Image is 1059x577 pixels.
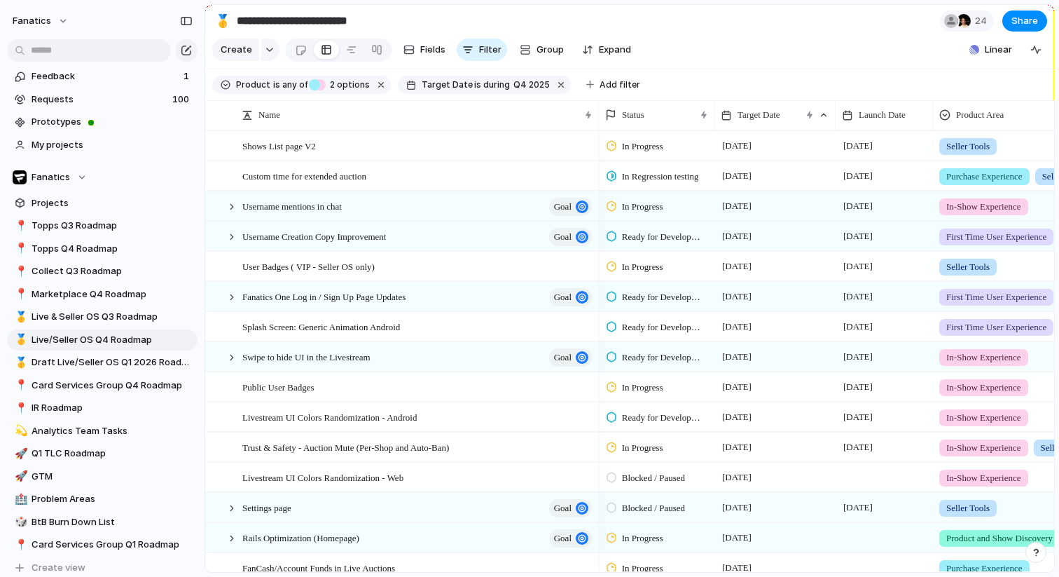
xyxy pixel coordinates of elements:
[15,332,25,348] div: 🥇
[7,352,198,373] div: 🥇Draft Live/Seller OS Q1 2026 Roadmap
[719,409,755,426] span: [DATE]
[946,290,1046,304] span: First Time User Experience
[719,198,755,215] span: [DATE]
[242,439,449,455] span: Trust & Safety - Auction Mute (Per-Shop and Auto-Ban)
[946,381,1021,395] span: In-Show Experience
[511,77,553,93] button: Q4 2025
[7,466,198,487] div: 🚀GTM
[7,306,198,327] a: 🥇Live & Seller OS Q3 Roadmap
[840,168,876,184] span: [DATE]
[13,424,27,438] button: 💫
[242,198,342,214] span: Username mentions in chat
[32,333,193,347] span: Live/Seller OS Q4 Roadmap
[946,230,1046,244] span: First Time User Experience
[242,529,359,545] span: Rails Optimization (Homepage)
[13,470,27,484] button: 🚀
[549,348,592,367] button: goal
[600,79,640,91] span: Add filter
[622,441,663,455] span: In Progress
[7,421,198,442] a: 💫Analytics Team Tasks
[549,228,592,246] button: goal
[946,170,1023,184] span: Purchase Experience
[554,348,572,367] span: goal
[32,538,193,552] span: Card Services Group Q1 Roadmap
[32,115,193,129] span: Prototypes
[32,264,193,278] span: Collect Q3 Roadmap
[7,398,198,419] div: 📍IR Roadmap
[840,318,876,335] span: [DATE]
[258,108,280,122] span: Name
[15,377,25,393] div: 📍
[242,499,291,515] span: Settings page
[15,423,25,439] div: 💫
[7,512,198,533] a: 🎲BtB Burn Down List
[32,492,193,506] span: Problem Areas
[840,409,876,426] span: [DATE]
[13,355,27,369] button: 🥇
[270,77,310,93] button: isany of
[15,355,25,371] div: 🥇
[184,69,192,83] span: 1
[221,43,252,57] span: Create
[578,75,649,95] button: Add filter
[859,108,906,122] span: Launch Date
[7,375,198,396] a: 📍Card Services Group Q4 Roadmap
[7,261,198,282] a: 📍Collect Q3 Roadmap
[719,137,755,154] span: [DATE]
[481,79,510,91] span: during
[212,39,259,61] button: Create
[946,471,1021,485] span: In-Show Experience
[719,559,755,576] span: [DATE]
[13,242,27,256] button: 📍
[242,228,386,244] span: Username Creation Copy Improvement
[280,79,307,91] span: any of
[513,79,550,91] span: Q4 2025
[7,443,198,464] a: 🚀Q1 TLC Roadmap
[32,379,193,393] span: Card Services Group Q4 Roadmap
[273,79,280,91] span: is
[719,168,755,184] span: [DATE]
[622,290,702,304] span: Ready for Development
[15,309,25,325] div: 🥇
[242,559,395,576] span: FanCash/Account Funds in Live Auctions
[719,529,755,546] span: [DATE]
[946,140,990,154] span: Seller Tools
[13,14,51,28] span: fanatics
[13,310,27,324] button: 🥇
[554,197,572,217] span: goal
[946,320,1046,334] span: First Time User Experience
[7,66,198,87] a: Feedback1
[554,529,572,548] span: goal
[7,534,198,555] div: 📍Card Services Group Q1 Roadmap
[1011,14,1038,28] span: Share
[326,79,337,90] span: 2
[15,218,25,234] div: 📍
[13,447,27,461] button: 🚀
[242,469,403,485] span: Livestream UI Colors Randomization - Web
[622,200,663,214] span: In Progress
[474,79,481,91] span: is
[13,401,27,415] button: 📍
[622,562,663,576] span: In Progress
[32,401,193,415] span: IR Roadmap
[946,351,1021,365] span: In-Show Experience
[32,170,70,184] span: Fanatics
[622,531,663,545] span: In Progress
[840,288,876,305] span: [DATE]
[242,288,406,304] span: Fanatics One Log in / Sign Up Page Updates
[473,77,512,93] button: isduring
[840,228,876,245] span: [DATE]
[7,284,198,305] a: 📍Marketplace Q4 Roadmap
[242,168,366,184] span: Custom time for extended auction
[622,320,702,334] span: Ready for Development
[15,286,25,302] div: 📍
[946,200,1021,214] span: In-Show Experience
[15,514,25,530] div: 🎲
[7,89,198,110] a: Requests100
[15,240,25,257] div: 📍
[719,228,755,245] span: [DATE]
